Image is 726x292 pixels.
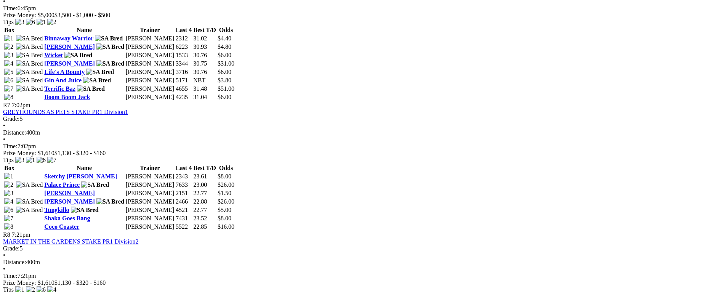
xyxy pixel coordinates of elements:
span: • [3,266,5,272]
td: 30.76 [193,51,216,59]
img: 5 [4,69,13,75]
td: 31.02 [193,35,216,42]
span: 7:02pm [12,102,30,108]
td: [PERSON_NAME] [125,93,175,101]
span: Box [4,165,14,171]
span: Time: [3,143,18,149]
span: $16.00 [218,223,234,230]
a: Palace Prince [44,181,80,188]
img: 2 [4,43,13,50]
th: Trainer [125,26,175,34]
img: 7 [4,85,13,92]
td: [PERSON_NAME] [125,189,175,197]
img: SA Bred [96,60,124,67]
a: [PERSON_NAME] [44,198,95,205]
td: 23.52 [193,215,216,222]
td: [PERSON_NAME] [125,206,175,214]
td: [PERSON_NAME] [125,198,175,205]
a: [PERSON_NAME] [44,43,95,50]
img: 2 [4,181,13,188]
img: SA Bred [16,35,43,42]
img: SA Bred [77,85,105,92]
td: [PERSON_NAME] [125,35,175,42]
span: $1,130 - $320 - $160 [54,150,106,156]
div: 7:21pm [3,273,723,279]
img: 8 [4,223,13,230]
span: $3,500 - $1,000 - $500 [54,12,111,18]
span: Grade: [3,116,20,122]
div: 6:45pm [3,5,723,12]
td: 23.61 [193,173,216,180]
td: NBT [193,77,216,84]
a: Binnaway Warrior [44,35,93,42]
img: 1 [37,19,46,26]
a: [PERSON_NAME] [44,60,95,67]
span: $26.00 [218,198,234,205]
th: Odds [217,26,235,34]
img: 7 [47,157,56,164]
span: Tips [3,19,14,25]
span: $8.00 [218,173,231,180]
img: 4 [4,60,13,67]
td: [PERSON_NAME] [125,223,175,231]
a: Coco Coaster [44,223,79,230]
td: [PERSON_NAME] [125,51,175,59]
img: 7 [4,215,13,222]
a: Wicket [44,52,63,58]
td: [PERSON_NAME] [125,215,175,222]
img: SA Bred [16,207,43,213]
td: [PERSON_NAME] [125,43,175,51]
td: [PERSON_NAME] [125,181,175,189]
img: 3 [15,157,24,164]
div: 5 [3,116,723,122]
img: SA Bred [16,77,43,84]
div: 400m [3,129,723,136]
td: 2343 [175,173,192,180]
span: Tips [3,157,14,163]
span: 7:21pm [12,231,30,238]
span: $3.80 [218,77,231,83]
th: Name [44,26,125,34]
span: Time: [3,5,18,11]
span: $31.00 [218,60,234,67]
td: 30.76 [193,68,216,76]
img: SA Bred [64,52,92,59]
td: 5522 [175,223,192,231]
span: Distance: [3,259,26,265]
div: Prize Money: $5,000 [3,12,723,19]
img: SA Bred [81,181,109,188]
th: Odds [217,164,235,172]
img: SA Bred [16,198,43,205]
td: [PERSON_NAME] [125,68,175,76]
img: 6 [4,77,13,84]
a: Sketchy [PERSON_NAME] [44,173,117,180]
img: SA Bred [16,85,43,92]
td: 4235 [175,93,192,101]
td: 22.77 [193,189,216,197]
a: GREYHOUNDS AS PETS STAKE PR1 Division1 [3,109,128,115]
img: SA Bred [96,198,124,205]
td: 2312 [175,35,192,42]
td: 7431 [175,215,192,222]
img: 6 [37,157,46,164]
td: 1533 [175,51,192,59]
img: SA Bred [16,60,43,67]
img: 6 [4,207,13,213]
a: Tungkillo [44,207,69,213]
span: $6.00 [218,94,231,100]
a: Shaka Goes Bang [44,215,90,221]
span: R7 [3,102,10,108]
td: 22.77 [193,206,216,214]
th: Name [44,164,125,172]
td: 22.85 [193,223,216,231]
img: SA Bred [95,35,123,42]
a: Boom Boom Jack [44,94,90,100]
td: [PERSON_NAME] [125,77,175,84]
span: $51.00 [218,85,234,92]
th: Last 4 [175,164,192,172]
img: SA Bred [16,52,43,59]
img: 3 [15,19,24,26]
img: 6 [26,19,35,26]
span: Time: [3,273,18,279]
td: 30.93 [193,43,216,51]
